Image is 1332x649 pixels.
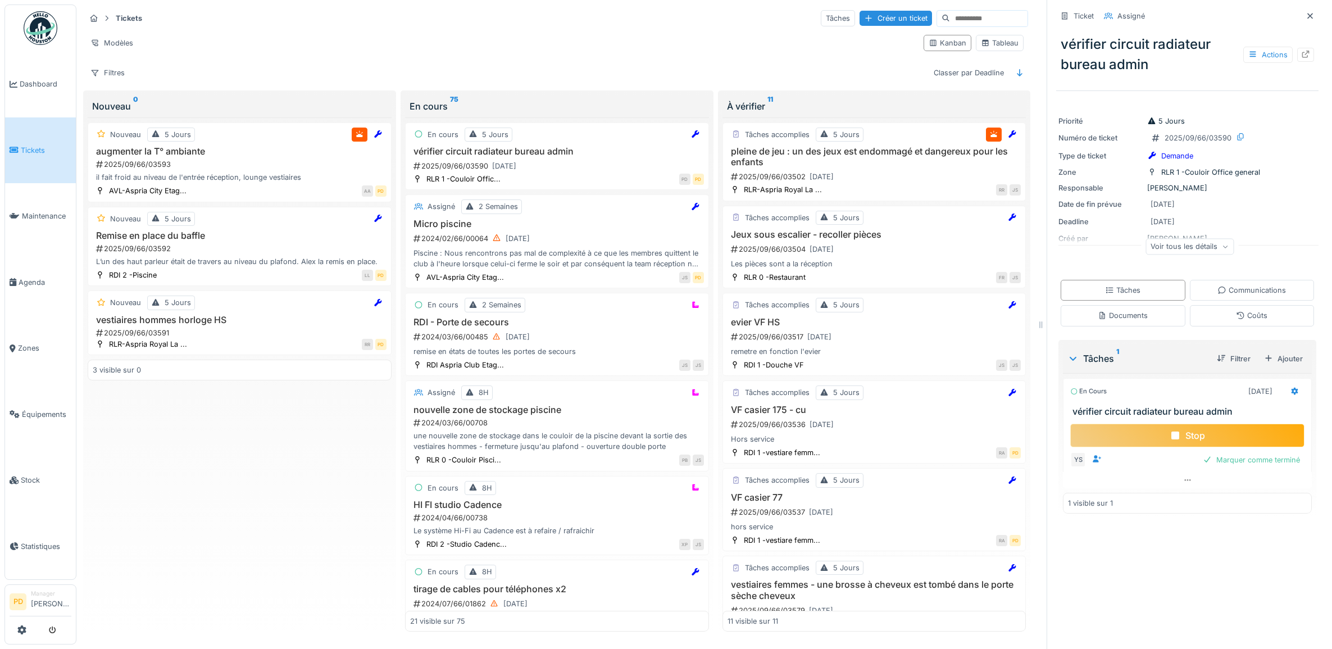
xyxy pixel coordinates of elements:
[1010,535,1021,546] div: PD
[482,129,508,140] div: 5 Jours
[745,129,810,140] div: Tâches accomplies
[410,146,704,157] h3: vérifier circuit radiateur bureau admin
[744,272,806,283] div: RLR 0 -Restaurant
[93,172,387,183] div: il fait froid au niveau de l'entrée réception, lounge vestiaires
[133,99,138,113] sup: 0
[860,11,932,26] div: Créer un ticket
[5,51,76,117] a: Dashboard
[410,219,704,229] h3: Micro piscine
[410,248,704,269] div: Piscine : Nous rencontrons pas mal de complexité à ce que les membres quittent le club à l'heure ...
[109,185,187,196] div: AVL-Aspria City Etag...
[426,455,501,465] div: RLR 0 -Couloir Pisci...
[375,339,387,350] div: PD
[362,270,373,281] div: LL
[492,161,516,171] div: [DATE]
[1151,199,1175,210] div: [DATE]
[450,99,458,113] sup: 75
[679,455,690,466] div: PB
[730,417,1021,432] div: 2025/09/66/03536
[730,242,1021,256] div: 2025/09/66/03504
[24,11,57,45] img: Badge_color-CXgf-gQk.svg
[482,299,521,310] div: 2 Semaines
[412,417,704,428] div: 2024/03/66/00708
[833,299,860,310] div: 5 Jours
[428,483,458,493] div: En cours
[1058,183,1316,193] div: [PERSON_NAME]
[728,146,1021,167] h3: pleine de jeu : un des jeux est endommagé et dangereux pour les enfants
[410,584,704,594] h3: tirage de cables pour téléphones x2
[996,360,1007,371] div: JS
[833,387,860,398] div: 5 Jours
[479,201,518,212] div: 2 Semaines
[93,315,387,325] h3: vestiaires hommes horloge HS
[22,211,71,221] span: Maintenance
[730,505,1021,519] div: 2025/09/66/03537
[1058,151,1143,161] div: Type de ticket
[95,159,387,170] div: 2025/09/66/03593
[93,146,387,157] h3: augmenter la T° ambiante
[1058,183,1143,193] div: Responsable
[410,525,704,536] div: Le système Hi-Fi au Cadence est à refaire / rafraichir
[833,475,860,485] div: 5 Jours
[996,447,1007,459] div: RA
[1117,11,1145,21] div: Assigné
[728,616,778,627] div: 11 visible sur 11
[165,297,191,308] div: 5 Jours
[165,129,191,140] div: 5 Jours
[730,170,1021,184] div: 2025/09/66/03502
[1074,11,1094,21] div: Ticket
[375,270,387,281] div: PD
[1105,285,1140,296] div: Tâches
[728,405,1021,415] h3: VF casier 175 - cu
[482,566,492,577] div: 8H
[1248,386,1272,397] div: [DATE]
[929,65,1009,81] div: Classer par Deadline
[110,214,141,224] div: Nouveau
[809,507,833,518] div: [DATE]
[410,430,704,452] div: une nouvelle zone de stockage dans le couloir de la piscine devant la sortie des vestiaires homme...
[5,382,76,448] a: Équipements
[5,514,76,580] a: Statistiques
[679,174,690,185] div: PD
[728,521,1021,532] div: hors service
[375,185,387,197] div: PD
[728,229,1021,240] h3: Jeux sous escalier - recoller pièces
[810,419,834,430] div: [DATE]
[1058,167,1143,178] div: Zone
[730,330,1021,344] div: 2025/09/66/03517
[1010,360,1021,371] div: JS
[479,387,489,398] div: 8H
[165,214,191,224] div: 5 Jours
[428,299,458,310] div: En cours
[85,65,130,81] div: Filtres
[21,475,71,485] span: Stock
[1010,447,1021,459] div: PD
[807,332,831,342] div: [DATE]
[1165,133,1231,143] div: 2025/09/66/03590
[1145,238,1234,255] div: Voir tous les détails
[693,455,704,466] div: JS
[1212,351,1255,366] div: Filtrer
[1010,272,1021,283] div: JS
[996,535,1007,546] div: RA
[5,447,76,514] a: Stock
[693,539,704,550] div: JS
[1116,352,1119,365] sup: 1
[93,365,141,375] div: 3 visible sur 0
[679,272,690,283] div: JS
[1236,310,1267,321] div: Coûts
[996,184,1007,196] div: RR
[728,258,1021,269] div: Les pièces sont a la réception
[1072,406,1307,417] h3: vérifier circuit radiateur bureau admin
[21,145,71,156] span: Tickets
[410,405,704,415] h3: nouvelle zone de stockage piscine
[679,539,690,550] div: XP
[5,117,76,184] a: Tickets
[93,256,387,267] div: L’un des haut parleur était de travers au niveau du plafond. Alex la remis en place.
[1058,116,1143,126] div: Priorité
[426,360,504,370] div: RDI Aspria Club Etag...
[426,272,504,283] div: AVL-Aspria City Etag...
[1068,498,1113,509] div: 1 visible sur 1
[10,589,71,616] a: PD Manager[PERSON_NAME]
[22,409,71,420] span: Équipements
